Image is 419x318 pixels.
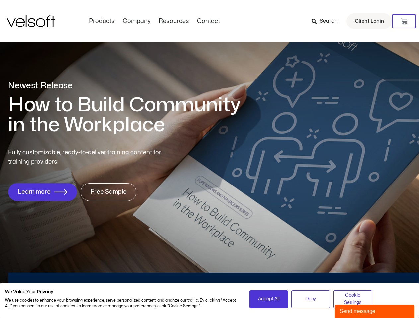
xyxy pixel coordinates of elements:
[5,289,240,295] h2: We Value Your Privacy
[335,303,416,318] iframe: chat widget
[291,290,330,308] button: Deny all cookies
[346,13,392,29] a: Client Login
[320,17,338,26] span: Search
[8,80,250,92] p: Newest Release
[8,148,173,167] p: Fully customizable, ready-to-deliver training content for training providers.
[8,183,77,201] a: Learn more
[7,15,55,27] img: Velsoft Training Materials
[355,17,384,26] span: Client Login
[85,18,119,25] a: ProductsMenu Toggle
[333,290,372,308] button: Adjust cookie preferences
[85,18,224,25] nav: Menu
[18,189,51,195] span: Learn more
[8,95,250,135] h1: How to Build Community in the Workplace
[155,18,193,25] a: ResourcesMenu Toggle
[312,16,342,27] a: Search
[338,292,368,307] span: Cookie Settings
[249,290,288,308] button: Accept all cookies
[81,183,136,201] a: Free Sample
[258,295,279,303] span: Accept All
[5,298,240,309] p: We use cookies to enhance your browsing experience, serve personalized content, and analyze our t...
[90,189,127,195] span: Free Sample
[119,18,155,25] a: CompanyMenu Toggle
[305,295,316,303] span: Deny
[193,18,224,25] a: ContactMenu Toggle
